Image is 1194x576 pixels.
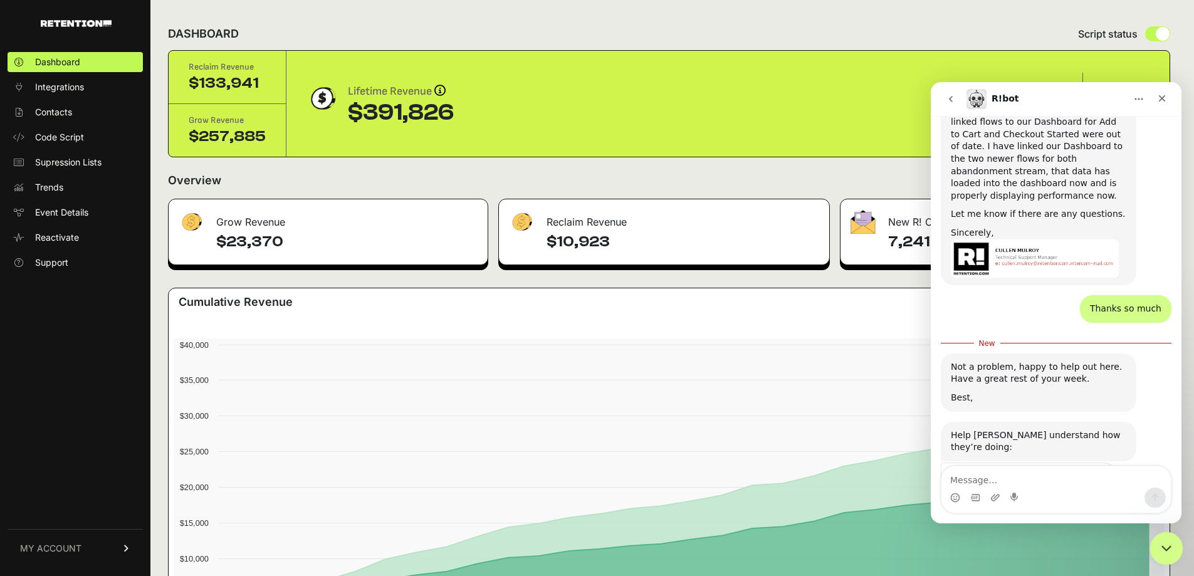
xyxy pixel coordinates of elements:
[179,210,204,234] img: fa-dollar-13500eef13a19c4ab2b9ed9ad552e47b0d9fc28b02b83b90ba0e00f96d6372e9.png
[35,106,72,118] span: Contacts
[80,411,90,421] button: Start recording
[8,152,143,172] a: Supression Lists
[189,61,266,73] div: Reclaim Revenue
[39,411,50,421] button: Gif picker
[35,256,68,269] span: Support
[851,210,876,234] img: fa-envelope-19ae18322b30453b285274b1b8af3d052b27d846a4fbe8435d1a52b978f639a2.png
[20,310,196,322] div: Best,
[888,232,1160,252] h4: 7,241
[8,102,143,122] a: Contacts
[180,483,209,492] text: $20,000
[189,127,266,147] div: $257,885
[547,232,819,252] h4: $10,923
[149,213,241,241] div: Thanks so much
[216,232,478,252] h4: $23,370
[180,340,209,350] text: $40,000
[180,554,209,563] text: $10,000
[214,406,235,426] button: Send a message…
[8,127,143,147] a: Code Script
[35,131,84,144] span: Code Script
[20,9,196,120] div: Thanks for reaching out, I've hopped into the account and did see that the linked flows to our Da...
[10,213,241,251] div: Christian says…
[348,100,454,125] div: $391,826
[8,253,143,273] a: Support
[10,271,206,330] div: Not a problem, happy to help out here. Have a great rest of your week.Best,
[841,199,1170,237] div: New R! Contacts
[509,210,534,234] img: fa-dollar-13500eef13a19c4ab2b9ed9ad552e47b0d9fc28b02b83b90ba0e00f96d6372e9.png
[306,83,338,114] img: dollar-coin-05c43ed7efb7bc0c12610022525b4bbbb207c7efeef5aecc26f025e68dcafac9.png
[20,145,196,157] div: Sincerely,
[8,529,143,567] a: MY ACCOUNT
[189,73,266,93] div: $133,941
[931,82,1181,523] iframe: Intercom live chat
[180,411,209,421] text: $30,000
[8,202,143,223] a: Event Details
[35,156,102,169] span: Supression Lists
[348,83,454,100] div: Lifetime Revenue
[180,375,209,385] text: $35,000
[499,199,829,237] div: Reclaim Revenue
[8,52,143,72] a: Dashboard
[35,231,79,244] span: Reactivate
[10,340,241,380] div: R!bot says…
[180,518,209,528] text: $15,000
[8,228,143,248] a: Reactivate
[41,20,112,27] img: Retention.com
[20,347,196,372] div: Help [PERSON_NAME] understand how they’re doing:
[179,293,293,311] h3: Cumulative Revenue
[169,199,488,237] div: Grow Revenue
[20,126,196,139] div: Let me know if there are any questions.
[35,206,88,219] span: Event Details
[35,181,63,194] span: Trends
[10,271,241,340] div: Cullen says…
[180,447,209,456] text: $25,000
[8,77,143,97] a: Integrations
[10,340,206,379] div: Help [PERSON_NAME] understand how they’re doing:
[1078,26,1138,41] span: Script status
[19,411,29,421] button: Emoji picker
[20,279,196,303] div: Not a problem, happy to help out here. Have a great rest of your week.
[20,542,81,555] span: MY ACCOUNT
[35,81,84,93] span: Integrations
[1150,532,1183,565] iframe: Intercom live chat
[60,411,70,421] button: Upload attachment
[168,25,239,43] h2: DASHBOARD
[8,177,143,197] a: Trends
[35,56,80,68] span: Dashboard
[168,172,221,189] h2: Overview
[159,221,231,233] div: Thanks so much
[189,114,266,127] div: Grow Revenue
[10,380,241,469] div: R!bot says…
[11,384,240,406] textarea: Message…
